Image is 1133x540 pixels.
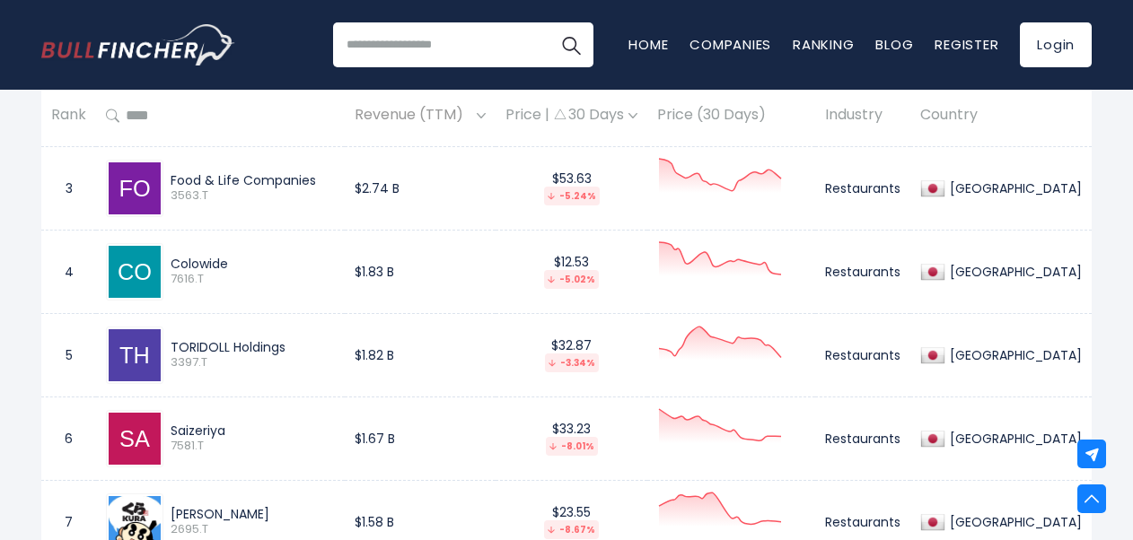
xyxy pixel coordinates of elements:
img: Bullfincher logo [41,24,235,65]
div: [GEOGRAPHIC_DATA] [945,180,1082,196]
td: Restaurants [815,230,910,313]
div: -8.01% [546,437,598,456]
span: 7616.T [171,272,335,287]
div: [GEOGRAPHIC_DATA] [945,264,1082,280]
div: Price | 30 Days [505,107,637,126]
a: Go to homepage [41,24,234,65]
a: Home [628,35,668,54]
div: Colowide [171,256,335,272]
div: $53.63 [505,170,637,205]
td: $1.83 B [345,230,496,313]
td: Restaurants [815,396,910,480]
div: [GEOGRAPHIC_DATA] [945,514,1082,530]
a: Companies [689,35,771,54]
td: 3 [41,146,96,230]
div: Food & Life Companies [171,172,335,188]
div: $23.55 [505,504,637,539]
div: $33.23 [505,421,637,456]
div: -5.24% [544,187,600,205]
th: Price (30 Days) [647,90,815,143]
div: -8.67% [544,520,599,539]
div: -3.34% [545,353,599,372]
a: Ranking [793,35,854,54]
td: Restaurants [815,313,910,396]
th: Industry [815,90,910,143]
th: Country [910,90,1092,143]
button: Search [549,22,593,67]
div: TORIDOLL Holdings [171,339,335,355]
span: 3563.T [171,188,335,204]
td: 4 [41,230,96,313]
td: $1.82 B [345,313,496,396]
a: Login [1020,22,1092,67]
a: Register [935,35,998,54]
span: 3397.T [171,355,335,370]
span: 2695.T [171,522,335,537]
div: -5.02% [544,270,599,289]
div: [PERSON_NAME] [171,506,335,522]
a: Blog [875,35,913,54]
div: [GEOGRAPHIC_DATA] [945,347,1082,363]
td: $1.67 B [345,396,496,480]
div: $12.53 [505,254,637,289]
div: [GEOGRAPHIC_DATA] [945,431,1082,447]
span: Revenue (TTM) [355,102,472,130]
div: $32.87 [505,337,637,372]
span: 7581.T [171,439,335,454]
div: Saizeriya [171,422,335,439]
td: $2.74 B [345,146,496,230]
th: Rank [41,90,96,143]
td: Restaurants [815,146,910,230]
td: 6 [41,396,96,480]
td: 5 [41,313,96,396]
